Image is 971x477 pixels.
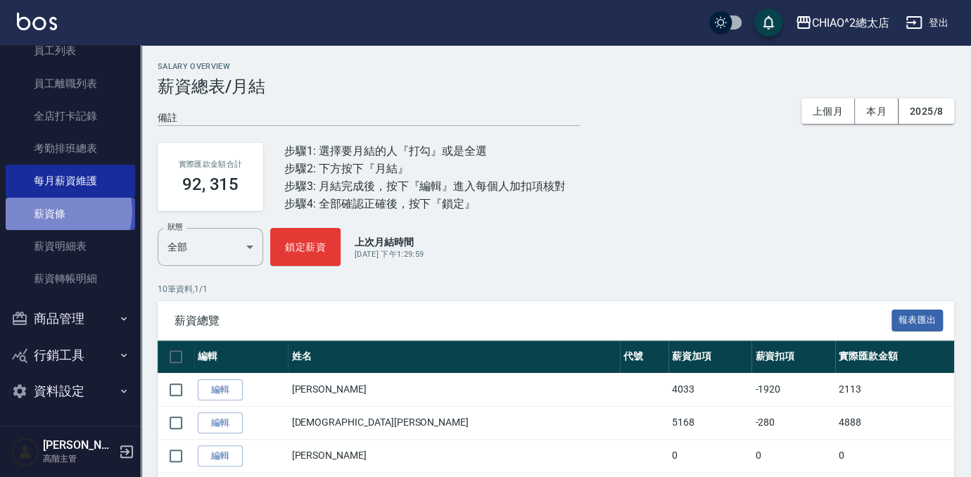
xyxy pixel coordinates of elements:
[6,373,135,409] button: 資料設定
[158,77,954,96] h3: 薪資總表/月結
[288,439,620,472] td: [PERSON_NAME]
[6,300,135,337] button: 商品管理
[899,98,954,125] button: 2025/8
[11,438,39,466] img: Person
[812,14,889,32] div: CHIAO^2總太店
[835,439,954,472] td: 0
[6,165,135,197] a: 每月薪資維護
[668,406,752,439] td: 5168
[288,406,620,439] td: [DEMOGRAPHIC_DATA][PERSON_NAME]
[754,8,782,37] button: save
[288,341,620,374] th: 姓名
[6,230,135,262] a: 薪資明細表
[891,310,944,331] button: 報表匯出
[668,439,752,472] td: 0
[668,341,752,374] th: 薪資加項
[6,34,135,67] a: 員工列表
[174,160,246,169] h2: 實際匯款金額合計
[668,373,752,406] td: 4033
[751,406,835,439] td: -280
[900,10,954,36] button: 登出
[198,445,243,467] a: 編輯
[835,341,954,374] th: 實際匯款金額
[751,439,835,472] td: 0
[835,406,954,439] td: 4888
[270,228,341,266] button: 鎖定薪資
[751,373,835,406] td: -1920
[158,283,954,295] p: 10 筆資料, 1 / 1
[891,313,944,326] a: 報表匯出
[620,341,668,374] th: 代號
[284,160,566,177] div: 步驟2: 下方按下『月結』
[194,341,288,374] th: 編輯
[789,8,895,37] button: CHIAO^2總太店
[6,337,135,374] button: 行銷工具
[198,412,243,434] a: 編輯
[288,373,620,406] td: [PERSON_NAME]
[6,100,135,132] a: 全店打卡記錄
[6,262,135,295] a: 薪資轉帳明細
[855,98,899,125] button: 本月
[6,132,135,165] a: 考勤排班總表
[158,62,954,71] h2: Salary Overview
[43,452,115,465] p: 高階主管
[835,373,954,406] td: 2113
[158,228,263,266] div: 全部
[17,13,57,30] img: Logo
[6,198,135,230] a: 薪資條
[801,98,855,125] button: 上個月
[284,195,566,212] div: 步驟4: 全部確認正確後，按下『鎖定』
[43,438,115,452] h5: [PERSON_NAME]
[6,68,135,100] a: 員工離職列表
[174,314,891,328] span: 薪資總覽
[198,379,243,401] a: 編輯
[182,174,239,194] h3: 92, 315
[751,341,835,374] th: 薪資扣項
[284,142,566,160] div: 步驟1: 選擇要月結的人『打勾』或是全選
[284,177,566,195] div: 步驟3: 月結完成後，按下『編輯』進入每個人加扣項核對
[167,222,182,232] label: 狀態
[355,250,424,259] span: [DATE] 下午1:29:59
[355,235,424,249] p: 上次月結時間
